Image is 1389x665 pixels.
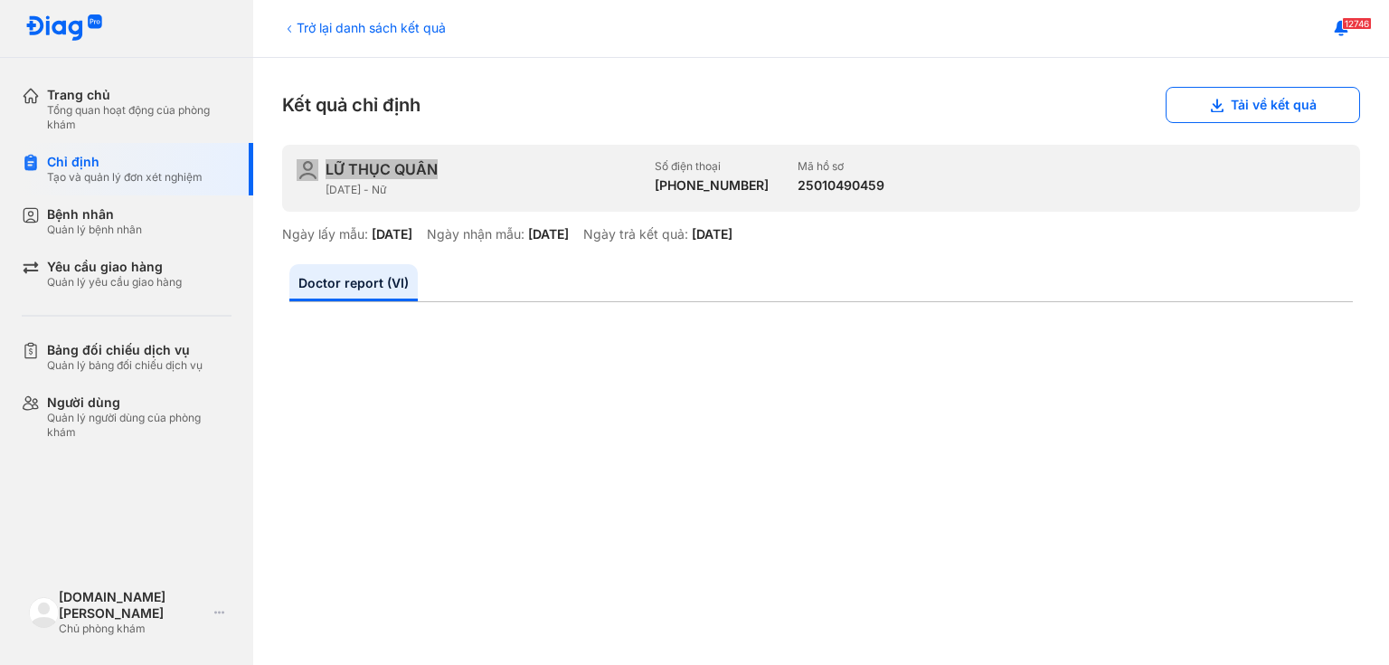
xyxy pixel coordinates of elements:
[47,103,231,132] div: Tổng quan hoạt động của phòng khám
[29,597,59,627] img: logo
[47,259,182,275] div: Yêu cầu giao hàng
[655,159,769,174] div: Số điện thoại
[297,159,318,181] img: user-icon
[326,159,438,179] div: LỮ THỤC QUÂN
[47,154,203,170] div: Chỉ định
[655,177,769,194] div: [PHONE_NUMBER]
[47,87,231,103] div: Trang chủ
[372,226,412,242] div: [DATE]
[692,226,732,242] div: [DATE]
[1166,87,1360,123] button: Tải về kết quả
[798,177,884,194] div: 25010490459
[47,170,203,185] div: Tạo và quản lý đơn xét nghiệm
[47,206,142,223] div: Bệnh nhân
[282,18,446,37] div: Trở lại danh sách kết quả
[47,411,231,440] div: Quản lý người dùng của phòng khám
[47,358,203,373] div: Quản lý bảng đối chiếu dịch vụ
[59,622,207,636] div: Chủ phòng khám
[282,226,368,242] div: Ngày lấy mẫu:
[25,14,103,43] img: logo
[282,87,1360,123] div: Kết quả chỉ định
[326,183,640,197] div: [DATE] - Nữ
[427,226,524,242] div: Ngày nhận mẫu:
[47,342,203,358] div: Bảng đối chiếu dịch vụ
[47,275,182,290] div: Quản lý yêu cầu giao hàng
[59,589,207,622] div: [DOMAIN_NAME] [PERSON_NAME]
[528,226,569,242] div: [DATE]
[47,394,231,411] div: Người dùng
[47,223,142,237] div: Quản lý bệnh nhân
[798,159,884,174] div: Mã hồ sơ
[289,264,418,301] a: Doctor report (VI)
[1342,17,1372,30] span: 12746
[583,226,688,242] div: Ngày trả kết quả:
